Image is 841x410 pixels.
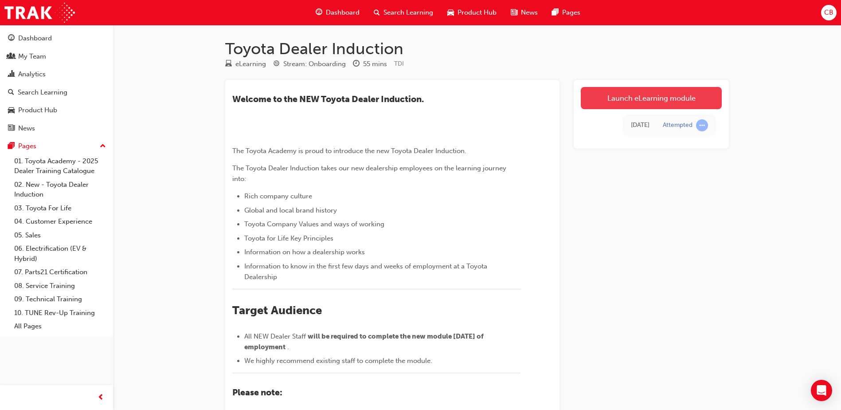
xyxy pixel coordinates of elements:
span: Information on how a dealership works [244,248,365,256]
div: News [18,123,35,134]
a: 02. New - Toyota Dealer Induction [11,178,110,201]
a: Analytics [4,66,110,83]
a: Product Hub [4,102,110,118]
button: Pages [4,138,110,154]
span: clock-icon [353,60,360,68]
a: My Team [4,48,110,65]
span: CB [824,8,833,18]
div: Stream: Onboarding [283,59,346,69]
a: Dashboard [4,30,110,47]
div: Stream [273,59,346,70]
div: 55 mins [363,59,387,69]
span: prev-icon [98,392,104,403]
a: news-iconNews [504,4,545,22]
a: Search Learning [4,84,110,101]
div: Open Intercom Messenger [811,380,832,401]
span: Target Audience [232,304,322,317]
div: Duration [353,59,387,70]
span: learningResourceType_ELEARNING-icon [225,60,232,68]
span: Rich company culture [244,192,312,200]
span: will be required to complete the new module [DATE] of employment [244,332,485,351]
a: News [4,120,110,137]
span: Toyota for Life Key Principles [244,234,333,242]
span: The Toyota Academy is proud to introduce the new Toyota Dealer Induction. [232,147,466,155]
a: Launch eLearning module [581,87,722,109]
span: Search Learning [383,8,433,18]
h1: Toyota Dealer Induction [225,39,729,59]
span: News [521,8,538,18]
span: guage-icon [316,7,322,18]
button: CB [821,5,837,20]
div: Analytics [18,69,46,79]
span: up-icon [100,141,106,152]
span: Global and local brand history [244,206,337,214]
span: We highly recommend existing staff to complete the module. [244,357,432,365]
span: car-icon [8,106,15,114]
span: Information to know in the first few days and weeks of employment at a Toyota Dealership [244,262,489,281]
a: 09. Technical Training [11,292,110,306]
span: chart-icon [8,71,15,79]
a: guage-iconDashboard [309,4,367,22]
span: . [287,343,289,351]
span: news-icon [511,7,517,18]
div: Pages [18,141,36,151]
button: DashboardMy TeamAnalyticsSearch LearningProduct HubNews [4,28,110,138]
span: Please note: [232,387,282,398]
div: Product Hub [18,105,57,115]
span: pages-icon [552,7,559,18]
div: Dashboard [18,33,52,43]
img: Trak [4,3,75,23]
a: 10. TUNE Rev-Up Training [11,306,110,320]
span: ​Welcome to the NEW Toyota Dealer Induction. [232,94,424,104]
div: My Team [18,51,46,62]
div: Attempted [663,121,692,130]
span: pages-icon [8,142,15,150]
a: pages-iconPages [545,4,587,22]
span: All NEW Dealer Staff [244,332,306,340]
a: 01. Toyota Academy - 2025 Dealer Training Catalogue [11,154,110,178]
span: Pages [562,8,580,18]
span: guage-icon [8,35,15,43]
span: search-icon [374,7,380,18]
div: Type [225,59,266,70]
a: 04. Customer Experience [11,215,110,229]
div: Mon Aug 18 2025 16:45:40 GMT+1000 (Australian Eastern Standard Time) [631,120,649,130]
a: search-iconSearch Learning [367,4,440,22]
span: Dashboard [326,8,360,18]
div: eLearning [235,59,266,69]
div: Search Learning [18,87,67,98]
span: Toyota Company Values and ways of working [244,220,384,228]
a: 03. Toyota For Life [11,201,110,215]
span: Product Hub [458,8,497,18]
span: car-icon [447,7,454,18]
span: learningRecordVerb_ATTEMPT-icon [696,119,708,131]
span: search-icon [8,89,14,97]
a: 07. Parts21 Certification [11,265,110,279]
span: target-icon [273,60,280,68]
span: news-icon [8,125,15,133]
a: All Pages [11,319,110,333]
span: Learning resource code [394,60,404,67]
span: The Toyota Dealer Induction takes our new dealership employees on the learning journey into: [232,164,508,183]
a: car-iconProduct Hub [440,4,504,22]
a: 05. Sales [11,229,110,242]
a: 06. Electrification (EV & Hybrid) [11,242,110,265]
span: people-icon [8,53,15,61]
a: 08. Service Training [11,279,110,293]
